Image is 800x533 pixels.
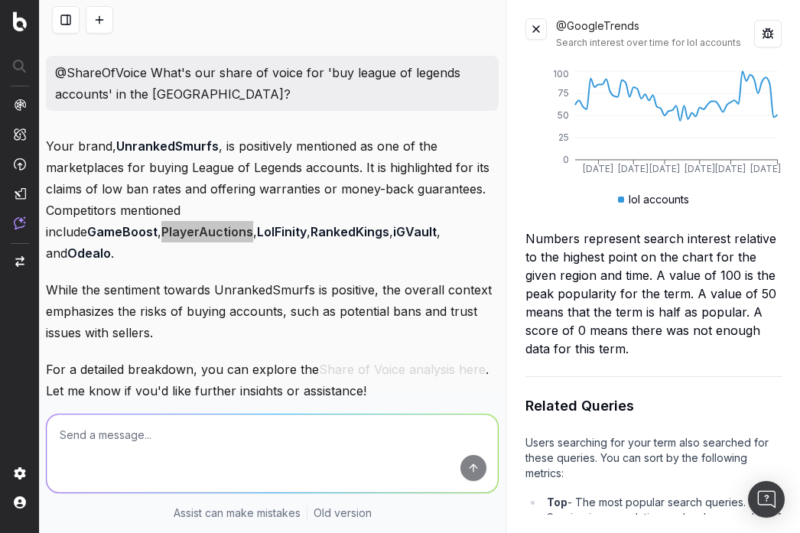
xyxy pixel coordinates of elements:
[87,224,158,239] strong: GameBoost
[393,224,437,239] strong: iGVault
[15,256,24,267] img: Switch project
[116,138,219,154] strong: UnrankedSmurfs
[558,87,569,99] tspan: 75
[563,154,569,165] tspan: 0
[311,224,389,239] strong: RankedKings
[558,109,569,121] tspan: 50
[556,18,754,49] div: @GoogleTrends
[558,132,569,143] tspan: 25
[525,435,782,481] p: Users searching for your term also searched for these queries. You can sort by the following metr...
[55,62,489,105] p: @ShareOfVoice What's our share of voice for 'buy league of legends accounts' in the [GEOGRAPHIC_D...
[556,37,754,49] div: Search interest over time for lol accounts
[257,224,307,239] strong: LolFinity
[174,505,301,521] p: Assist can make mistakes
[319,359,486,380] button: Share of Voice analysis here
[685,163,715,174] tspan: [DATE]
[14,158,26,171] img: Activation
[67,245,111,261] strong: Odealo
[547,496,567,509] b: Top
[525,229,782,358] div: Numbers represent search interest relative to the highest point on the chart for the given region...
[618,192,689,207] div: lol accounts
[46,135,499,264] p: Your brand, , is positively mentioned as one of the marketplaces for buying League of Legends acc...
[14,128,26,141] img: Intelligence
[14,216,26,229] img: Assist
[13,11,27,31] img: Botify logo
[619,163,649,174] tspan: [DATE]
[649,163,680,174] tspan: [DATE]
[584,163,614,174] tspan: [DATE]
[751,163,782,174] tspan: [DATE]
[716,163,746,174] tspan: [DATE]
[14,496,26,509] img: My account
[14,187,26,200] img: Studio
[314,505,372,521] a: Old version
[525,395,782,417] h2: Related Queries
[46,359,499,401] p: For a detailed breakdown, you can explore the . Let me know if you'd like further insights or ass...
[553,68,569,80] tspan: 100
[14,467,26,479] img: Setting
[748,481,785,518] div: Open Intercom Messenger
[161,224,253,239] strong: PlayerAuctions
[14,99,26,111] img: Analytics
[46,279,499,343] p: While the sentiment towards UnrankedSmurfs is positive, the overall context emphasizes the risks ...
